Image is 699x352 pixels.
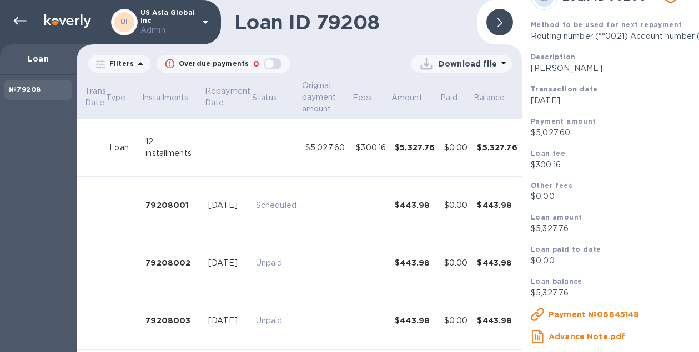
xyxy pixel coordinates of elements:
div: 79208001 [145,200,199,211]
div: $443.98 [477,315,517,326]
u: Payment №06645148 [549,310,640,319]
p: Overdue payments [179,59,249,69]
img: Logo [44,14,91,28]
b: Loan amount [531,213,582,221]
p: Unpaid [256,315,296,327]
p: Balance [474,92,505,104]
b: Loan fee [531,149,565,157]
div: $0.00 [444,200,469,211]
p: Status [252,92,277,104]
u: Advance Note.pdf [549,332,625,341]
div: [DATE] [208,257,247,269]
p: Amount [391,92,423,104]
p: Admin [140,24,196,36]
div: $0.00 [444,142,469,154]
div: [DATE] [208,200,247,211]
div: $443.98 [395,257,435,268]
b: Method to be used for next repayment [531,21,682,29]
b: Payment amount [531,117,596,125]
span: Fees [353,92,387,104]
p: Filters [105,59,134,68]
div: $443.98 [395,200,435,211]
button: Overdue payments0 [157,55,290,73]
b: Description [531,53,575,61]
b: №79208 [9,85,41,94]
span: Balance [474,92,519,104]
div: $443.98 [395,315,435,326]
p: Unpaid [256,257,296,269]
div: $5,327.76 [477,142,517,153]
div: $5,027.60 [305,142,347,154]
p: Paid [440,92,457,104]
p: 0 [253,58,259,70]
div: 79208002 [145,257,199,268]
b: Loan paid to date [531,245,601,253]
div: $443.98 [477,200,517,211]
p: Download file [439,58,497,69]
p: Installments [142,92,189,104]
span: Paid [440,92,472,104]
div: $0.00 [444,315,469,327]
b: UI [120,18,128,26]
p: Fees [353,92,373,104]
b: Other fees [531,181,572,190]
div: 79208003 [145,315,199,326]
div: $300.16 [356,142,386,154]
div: 12 installments [145,136,199,159]
div: $443.98 [477,257,517,268]
b: Loan balance [531,277,582,285]
div: $0.00 [444,257,469,269]
span: Type [106,92,140,104]
span: Installments [142,92,203,104]
b: Transaction date [531,85,597,93]
span: Original payment amount [302,80,351,115]
div: [DATE] [208,315,247,327]
div: Loan [109,142,137,154]
p: Type [106,92,126,104]
div: $5,327.76 [395,142,435,153]
p: Loan [9,53,68,64]
p: Scheduled [256,200,296,211]
span: Amount [391,92,437,104]
p: US Asia Global Inc [140,9,196,36]
p: Original payment amount [302,80,336,115]
p: Repayment Date [205,85,250,109]
h1: Loan ID 79208 [234,11,469,34]
p: Transaction Date [86,85,130,109]
span: Transaction Date [86,85,144,109]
